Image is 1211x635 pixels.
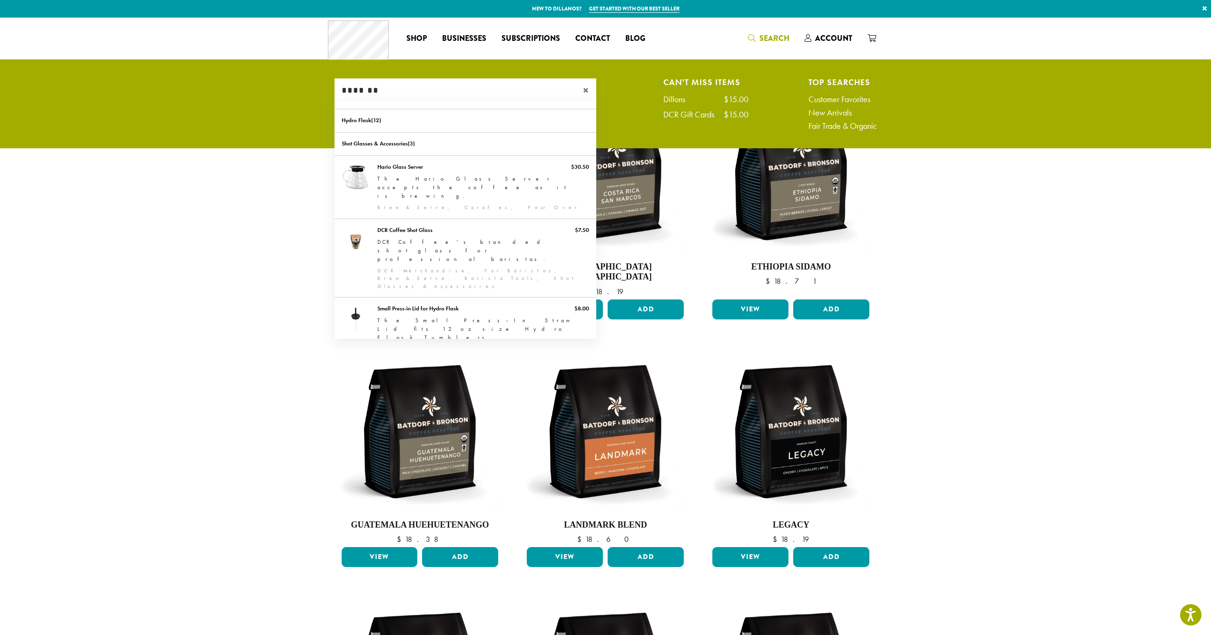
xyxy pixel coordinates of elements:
[587,287,623,297] bdi: 18.19
[339,520,501,530] h4: Guatemala Huehuetenango
[710,351,872,544] a: Legacy $18.19
[793,299,869,319] button: Add
[527,547,603,567] a: View
[625,33,645,45] span: Blog
[397,534,405,544] span: $
[577,534,585,544] span: $
[342,547,418,567] a: View
[577,534,633,544] bdi: 18.60
[766,276,817,286] bdi: 18.71
[575,33,610,45] span: Contact
[808,95,877,104] a: Customer Favorites
[663,110,724,119] div: DCR Gift Cards
[589,5,679,13] a: Get started with our best seller
[773,534,781,544] span: $
[712,299,788,319] a: View
[524,93,686,296] a: [GEOGRAPHIC_DATA] [GEOGRAPHIC_DATA] $18.19
[524,93,686,254] img: BB-12oz-Costa-Rica-San-Marcos-Stock.webp
[724,110,748,119] div: $15.00
[710,520,872,530] h4: Legacy
[815,33,852,44] span: Account
[710,262,872,272] h4: Ethiopia Sidamo
[710,351,872,512] img: BB-12oz-Legacy-Stock.webp
[793,547,869,567] button: Add
[663,95,695,104] div: Dillons
[422,547,498,567] button: Add
[663,78,748,86] h4: Can't Miss Items
[808,108,877,117] a: New Arrivals
[608,547,684,567] button: Add
[759,33,789,44] span: Search
[524,520,686,530] h4: Landmark Blend
[710,93,872,254] img: BB-12oz-FTO-Ethiopia-Sidamo-Stock.webp
[339,351,501,544] a: Guatemala Huehuetenango $18.38
[608,299,684,319] button: Add
[724,95,748,104] div: $15.00
[766,276,774,286] span: $
[442,33,486,45] span: Businesses
[339,351,501,512] img: BB-12oz-FTO-Guatemala-Huhutenango-Stock.webp
[399,31,434,46] a: Shop
[773,534,809,544] bdi: 18.19
[583,85,596,96] span: ×
[524,262,686,282] h4: [GEOGRAPHIC_DATA] [GEOGRAPHIC_DATA]
[524,351,686,512] img: BB-12oz-Landmark-Stock.webp
[740,30,797,46] a: Search
[524,351,686,544] a: Landmark Blend $18.60
[502,33,560,45] span: Subscriptions
[712,547,788,567] a: View
[710,93,872,296] a: Ethiopia Sidamo $18.71
[397,534,443,544] bdi: 18.38
[406,33,427,45] span: Shop
[808,78,877,86] h4: Top Searches
[808,122,877,130] a: Fair Trade & Organic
